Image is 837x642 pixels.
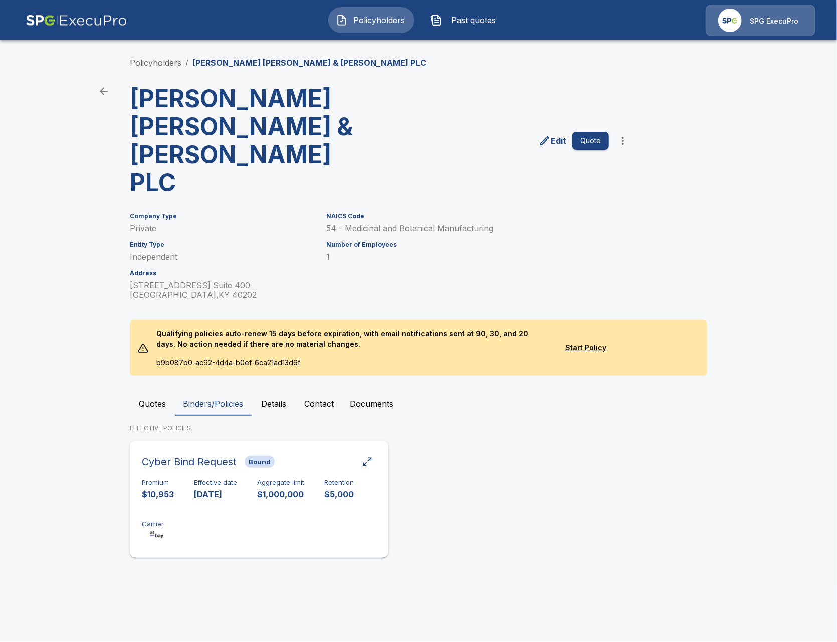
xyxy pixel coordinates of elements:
img: Carrier [142,530,172,540]
button: Policyholders IconPolicyholders [328,7,414,33]
img: Past quotes Icon [430,14,442,26]
button: Details [251,392,296,416]
h6: Effective date [194,479,237,487]
p: SPG ExecuPro [750,16,798,26]
h3: [PERSON_NAME] [PERSON_NAME] & [PERSON_NAME] PLC [130,85,377,197]
p: Independent [130,252,314,262]
button: Contact [296,392,342,416]
p: [STREET_ADDRESS] Suite 400 [GEOGRAPHIC_DATA] , KY 40202 [130,281,314,300]
button: Documents [342,392,401,416]
h6: Company Type [130,213,314,220]
img: AA Logo [26,5,127,36]
button: Start Policy [557,339,615,357]
a: edit [537,133,568,149]
li: / [185,57,188,69]
button: Binders/Policies [175,392,251,416]
h6: NAICS Code [326,213,609,220]
div: policyholder tabs [130,392,707,416]
span: Past quotes [446,14,501,26]
h6: Premium [142,479,174,487]
h6: Address [130,270,314,277]
h6: Cyber Bind Request [142,454,237,470]
span: Bound [245,458,275,466]
button: Quote [572,132,609,150]
img: Policyholders Icon [336,14,348,26]
p: 1 [326,252,609,262]
p: 54 - Medicinal and Botanical Manufacturing [326,224,609,233]
a: Agency IconSPG ExecuPro [706,5,815,36]
h6: Number of Employees [326,241,609,248]
p: $10,953 [142,489,174,500]
p: Private [130,224,314,233]
p: Qualifying policies auto-renew 15 days before expiration, with email notifications sent at 90, 30... [148,320,557,357]
a: Policyholders [130,58,181,68]
p: [DATE] [194,489,237,500]
p: b9b087b0-ac92-4d4a-b0ef-6ca21ad13d6f [148,357,557,376]
h6: Retention [324,479,354,487]
h6: Carrier [142,520,172,528]
button: more [613,131,633,151]
p: EFFECTIVE POLICIES [130,424,707,433]
a: back [94,81,114,101]
span: Policyholders [352,14,407,26]
button: Past quotes IconPast quotes [423,7,509,33]
p: $5,000 [324,489,354,500]
p: $1,000,000 [257,489,304,500]
img: Agency Icon [718,9,742,32]
button: Quotes [130,392,175,416]
nav: breadcrumb [130,57,426,69]
h6: Aggregate limit [257,479,304,487]
p: Edit [551,135,566,147]
p: [PERSON_NAME] [PERSON_NAME] & [PERSON_NAME] PLC [192,57,426,69]
h6: Entity Type [130,241,314,248]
